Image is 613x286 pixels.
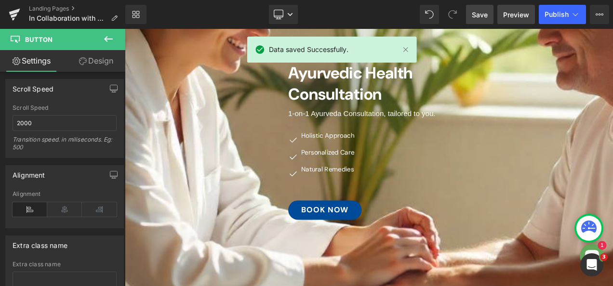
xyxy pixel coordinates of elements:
[269,44,348,55] span: Data saved Successfully.
[65,50,127,72] a: Design
[13,136,117,157] div: Transition speed. in miliseconds. Eg: 500
[195,97,371,106] span: 1-on-1 Ayurveda Consultation, tailored to you.
[13,261,117,268] div: Extra class name
[29,14,107,22] span: In Collaboration with CGI Frankfurt
[13,166,45,179] div: Alignment
[443,5,462,24] button: Redo
[13,191,117,197] div: Alignment
[503,10,529,20] span: Preview
[125,5,147,24] a: New Library
[600,253,608,261] span: 3
[590,5,609,24] button: More
[13,79,53,93] div: Scroll Speed
[195,205,283,228] a: BOOK Now
[211,163,274,173] span: Natural Remedies
[25,36,53,43] span: Button
[29,5,125,13] a: Landing Pages
[211,211,267,222] span: BOOK Now
[195,40,344,91] span: Ayurvedic Health Consultation
[497,5,535,24] a: Preview
[211,143,274,153] span: Personalized Care
[13,236,67,249] div: Extra class name
[420,5,439,24] button: Undo
[580,253,603,276] iframe: Intercom live chat
[539,5,586,24] button: Publish
[472,10,488,20] span: Save
[13,104,117,111] div: Scroll Speed
[211,122,274,132] span: Holistic Approach
[545,11,569,18] span: Publish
